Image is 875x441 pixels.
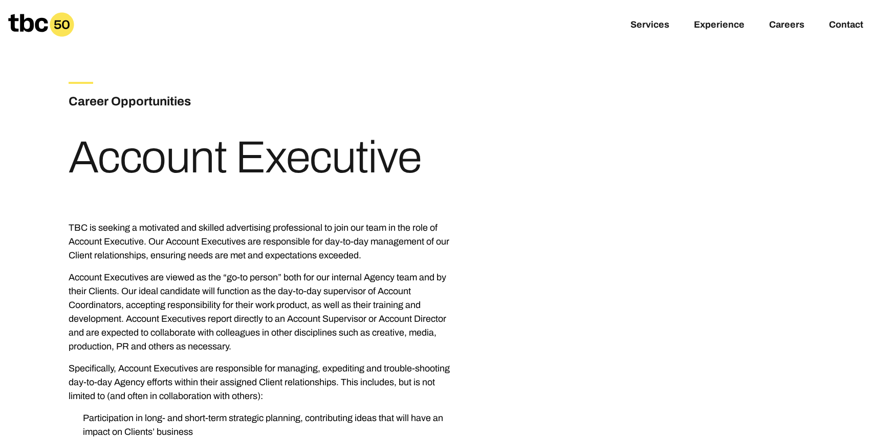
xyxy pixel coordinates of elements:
h3: Career Opportunities [69,92,314,111]
p: Account Executives are viewed as the “go-to person” both for our internal Agency team and by thei... [69,271,462,354]
a: Services [630,19,669,32]
a: Contact [829,19,863,32]
a: Homepage [8,12,74,37]
p: Specifically, Account Executives are responsible for managing, expediting and trouble-shooting da... [69,362,462,403]
p: TBC is seeking a motivated and skilled advertising professional to join our team in the role of A... [69,221,462,262]
a: Careers [769,19,804,32]
a: Experience [694,19,745,32]
li: Participation in long- and short-term strategic planning, contributing ideas that will have an im... [75,411,461,439]
h1: Account Executive [69,135,422,180]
